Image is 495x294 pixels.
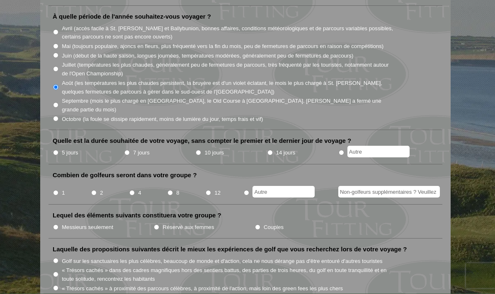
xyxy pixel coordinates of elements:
[62,150,78,156] font: 5 jours
[62,116,263,122] font: Octobre (la foule se dissipe rapidement, moins de lumière du jour, temps frais et vif)
[338,186,440,198] input: Non-golfeurs supplémentaires ? Veuillez préciser le nombre.
[62,80,382,95] font: Août (les températures les plus chaudes persistent, la bruyère est d'un violet éclatant, le mois ...
[53,246,407,253] font: Laquelle des propositions suivantes décrit le mieux les expériences de golf que vous recherchez l...
[62,53,353,59] font: Juin (début de la haute saison, longues journées, températures modérées, généralement peu de ferm...
[53,172,197,179] font: Combien de golfeurs seront dans votre groupe ?
[62,190,65,196] font: 1
[276,150,296,156] font: 14 jours
[62,224,113,231] font: Messieurs seulement
[62,267,386,282] font: « Trésors cachés » dans des cadres magnifiques hors des sentiers battus, des parties de trois heu...
[53,137,351,145] font: Quelle est la durée souhaitée de votre voyage, sans compter le premier et le dernier jour de voya...
[100,190,103,196] font: 2
[53,212,221,219] font: Lequel des éléments suivants constituera votre groupe ?
[214,190,221,196] font: 12
[264,224,284,231] font: Couples
[163,224,214,231] font: Réservé aux femmes
[252,186,315,198] input: Autre
[62,62,388,77] font: Juillet (températures les plus chaudes, généralement peu de fermetures de parcours, très fréquent...
[133,150,149,156] font: 7 jours
[205,150,224,156] font: 10 jours
[62,98,381,113] font: Septembre (mois le plus chargé en [GEOGRAPHIC_DATA], le Old Course à [GEOGRAPHIC_DATA]. [PERSON_N...
[62,25,393,40] font: Avril (accès facile à St. [PERSON_NAME] et Ballybunion, bonnes affaires, conditions météorologiqu...
[62,285,343,292] font: « Trésors cachés » à proximité des parcours célèbres, à proximité de l'action, mais loin des gree...
[62,258,382,264] font: Golf sur les sanctuaires les plus célèbres, beaucoup de monde et d'action, cela ne nous dérange p...
[176,190,179,196] font: 8
[347,146,410,158] input: Autre
[53,13,211,20] font: À quelle période de l'année souhaitez-vous voyager ?
[62,43,383,50] font: Mai (toujours populaire, ajoncs en fleurs, plus fréquenté vers la fin du mois, peu de fermetures ...
[138,190,141,196] font: 4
